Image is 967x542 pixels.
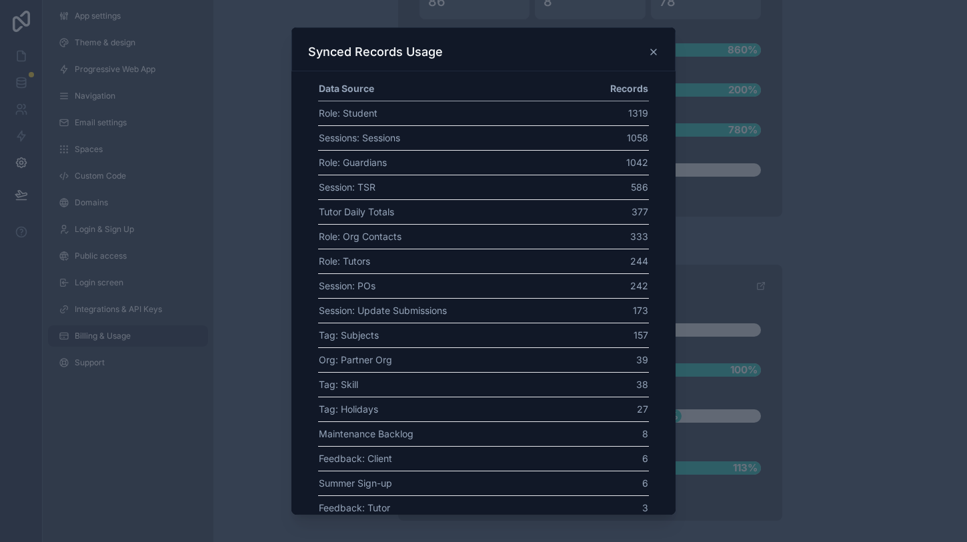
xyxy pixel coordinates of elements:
td: 27 [572,397,649,421]
td: 586 [572,175,649,199]
td: Tag: Skill [318,372,572,397]
td: 38 [572,372,649,397]
td: Org: Partner Org [318,347,572,372]
td: 8 [572,421,649,446]
td: Tag: Holidays [318,397,572,421]
td: Summer Sign-up [318,471,572,495]
td: Tag: Subjects [318,323,572,347]
td: 1042 [572,150,649,175]
td: 6 [572,446,649,471]
td: 39 [572,347,649,372]
td: Tutor Daily Totals [318,199,572,224]
th: Records [572,77,649,101]
td: Feedback: Client [318,446,572,471]
h3: Synced Records Usage [308,44,443,60]
td: 157 [572,323,649,347]
td: 6 [572,471,649,495]
td: Session: TSR [318,175,572,199]
td: Role: Org Contacts [318,224,572,249]
td: Session: Update Submissions [318,298,572,323]
td: Session: POs [318,273,572,298]
td: 1058 [572,125,649,150]
td: Maintenance Backlog [318,421,572,446]
td: 333 [572,224,649,249]
td: 3 [572,495,649,520]
td: 1319 [572,101,649,125]
td: Role: Guardians [318,150,572,175]
td: Role: Student [318,101,572,125]
td: Sessions: Sessions [318,125,572,150]
td: 244 [572,249,649,273]
th: Data Source [318,77,572,101]
td: Feedback: Tutor [318,495,572,520]
td: 242 [572,273,649,298]
td: 173 [572,298,649,323]
td: Role: Tutors [318,249,572,273]
td: 377 [572,199,649,224]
